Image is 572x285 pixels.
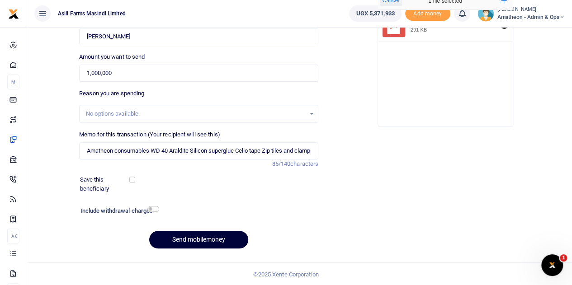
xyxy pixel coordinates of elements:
button: Send mobilemoney [149,231,248,248]
label: Amount you want to send [79,52,145,61]
input: Enter extra information [79,142,318,159]
div: No options available. [86,109,305,118]
a: profile-user [PERSON_NAME] Amatheon - Admin & Ops [477,5,565,22]
li: Ac [7,229,19,243]
span: characters [290,160,318,167]
li: Wallet ballance [345,5,405,22]
label: Memo for this transaction (Your recipient will see this) [79,130,220,139]
a: UGX 5,371,933 [349,5,401,22]
span: 1 [560,254,567,262]
span: Asili Farms Masindi Limited [54,9,129,18]
span: Amatheon - Admin & Ops [497,13,565,21]
img: logo-small [8,9,19,19]
div: 291 KB [411,27,427,33]
span: 85/140 [272,160,290,167]
label: Save this beneficiary [80,175,131,193]
a: Add money [405,9,450,16]
span: Add money [405,6,450,21]
h6: Include withdrawal charges [80,207,155,215]
iframe: Intercom live chat [541,254,563,276]
label: Reason you are spending [79,89,144,98]
input: Loading name... [79,28,318,45]
small: [PERSON_NAME] [497,6,565,14]
input: UGX [79,65,318,82]
li: Toup your wallet [405,6,450,21]
li: M [7,75,19,89]
img: profile-user [477,5,494,22]
a: logo-small logo-large logo-large [8,10,19,17]
span: UGX 5,371,933 [356,9,394,18]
